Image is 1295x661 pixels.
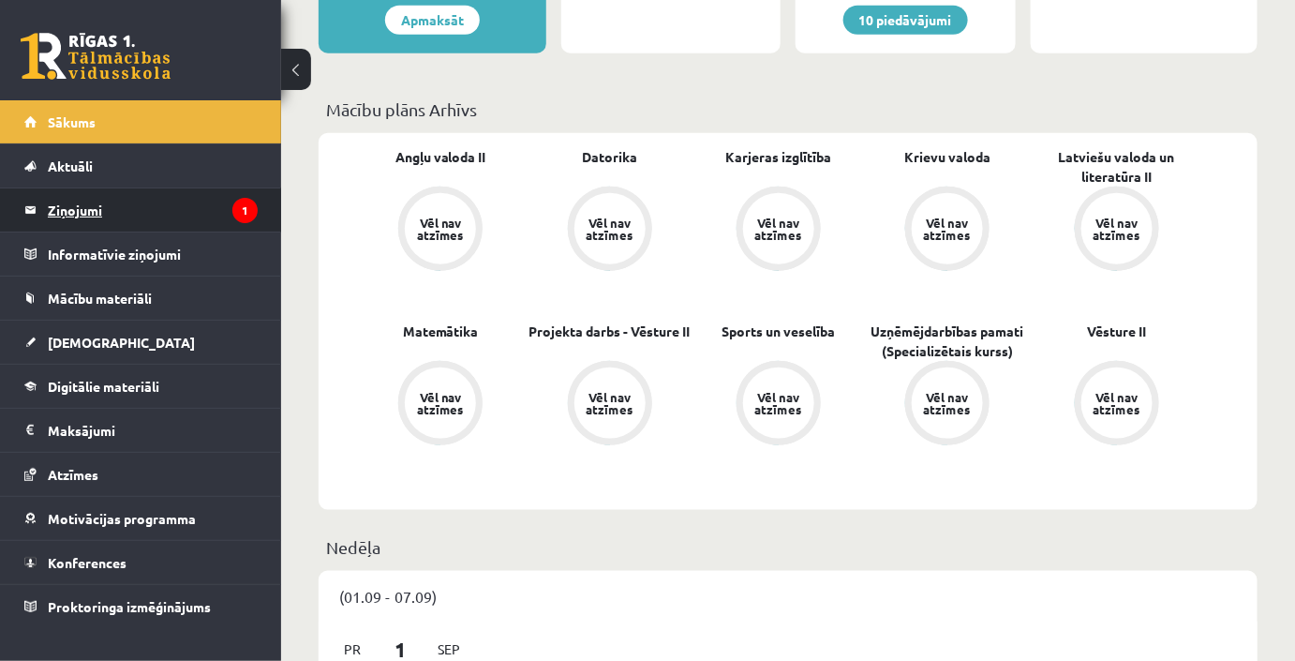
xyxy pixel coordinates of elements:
[232,198,258,223] i: 1
[1091,391,1143,415] div: Vēl nav atzīmes
[24,541,258,584] a: Konferences
[48,233,258,276] legend: Informatīvie ziņojumi
[584,391,636,415] div: Vēl nav atzīmes
[24,188,258,232] a: Ziņojumi1
[863,361,1032,449] a: Vēl nav atzīmes
[414,217,467,241] div: Vēl nav atzīmes
[694,361,863,449] a: Vēl nav atzīmes
[414,391,467,415] div: Vēl nav atzīmes
[1087,322,1146,341] a: Vēsture II
[326,534,1250,560] p: Nedēļa
[24,233,258,276] a: Informatīvie ziņojumi
[843,6,968,35] a: 10 piedāvājumi
[48,510,196,527] span: Motivācijas programma
[48,598,211,615] span: Proktoringa izmēģinājums
[725,147,831,167] a: Karjeras izglītība
[48,158,93,174] span: Aktuāli
[694,187,863,275] a: Vēl nav atzīmes
[582,147,637,167] a: Datorika
[326,97,1250,122] p: Mācību plāns Arhīvs
[48,409,258,452] legend: Maksājumi
[395,147,486,167] a: Angļu valoda II
[24,144,258,188] a: Aktuāli
[863,322,1032,361] a: Uzņēmējdarbības pamati (Specializētais kurss)
[24,453,258,496] a: Atzīmes
[1091,217,1143,241] div: Vēl nav atzīmes
[752,391,805,415] div: Vēl nav atzīmes
[24,409,258,452] a: Maksājumi
[48,334,195,351] span: [DEMOGRAPHIC_DATA]
[356,361,525,449] a: Vēl nav atzīmes
[752,217,805,241] div: Vēl nav atzīmes
[1033,361,1201,449] a: Vēl nav atzīmes
[863,187,1032,275] a: Vēl nav atzīmes
[319,571,1258,622] div: (01.09 - 07.09)
[21,33,171,80] a: Rīgas 1. Tālmācības vidusskola
[529,322,691,341] a: Projekta darbs - Vēsture II
[24,277,258,320] a: Mācību materiāli
[904,147,990,167] a: Krievu valoda
[1033,187,1201,275] a: Vēl nav atzīmes
[584,217,636,241] div: Vēl nav atzīmes
[921,217,974,241] div: Vēl nav atzīmes
[525,361,693,449] a: Vēl nav atzīmes
[48,554,127,571] span: Konferences
[356,187,525,275] a: Vēl nav atzīmes
[24,365,258,408] a: Digitālie materiāli
[722,322,835,341] a: Sports un veselība
[24,100,258,143] a: Sākums
[48,188,258,232] legend: Ziņojumi
[48,113,96,130] span: Sākums
[24,585,258,628] a: Proktoringa izmēģinājums
[525,187,693,275] a: Vēl nav atzīmes
[403,322,479,341] a: Matemātika
[921,391,974,415] div: Vēl nav atzīmes
[385,6,480,35] a: Apmaksāt
[24,497,258,540] a: Motivācijas programma
[1033,147,1201,187] a: Latviešu valoda un literatūra II
[48,378,159,395] span: Digitālie materiāli
[48,290,152,307] span: Mācību materiāli
[24,321,258,364] a: [DEMOGRAPHIC_DATA]
[48,466,98,483] span: Atzīmes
